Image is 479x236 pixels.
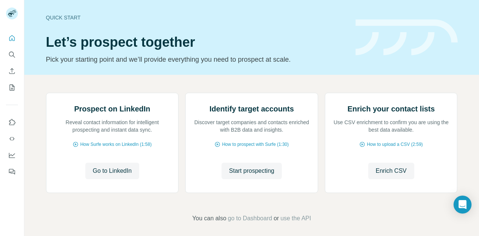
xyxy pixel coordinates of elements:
[6,165,18,178] button: Feedback
[454,196,472,214] div: Open Intercom Messenger
[46,14,347,21] div: Quick start
[80,141,152,148] span: How Surfe works on LinkedIn (1:58)
[54,119,171,134] p: Reveal contact information for intelligent prospecting and instant data sync.
[222,163,282,179] button: Start prospecting
[6,48,18,61] button: Search
[193,119,310,134] p: Discover target companies and contacts enriched with B2B data and insights.
[46,54,347,65] p: Pick your starting point and we’ll provide everything you need to prospect at scale.
[6,148,18,162] button: Dashboard
[93,166,132,175] span: Go to LinkedIn
[74,104,150,114] h2: Prospect on LinkedIn
[222,141,289,148] span: How to prospect with Surfe (1:30)
[6,81,18,94] button: My lists
[210,104,294,114] h2: Identify target accounts
[85,163,139,179] button: Go to LinkedIn
[347,104,434,114] h2: Enrich your contact lists
[356,19,458,56] img: banner
[192,214,226,223] span: You can also
[368,163,414,179] button: Enrich CSV
[6,116,18,129] button: Use Surfe on LinkedIn
[333,119,450,134] p: Use CSV enrichment to confirm you are using the best data available.
[229,166,274,175] span: Start prospecting
[6,132,18,145] button: Use Surfe API
[280,214,311,223] button: use the API
[228,214,272,223] button: go to Dashboard
[6,64,18,78] button: Enrich CSV
[46,35,347,50] h1: Let’s prospect together
[376,166,407,175] span: Enrich CSV
[6,31,18,45] button: Quick start
[367,141,422,148] span: How to upload a CSV (2:59)
[274,214,279,223] span: or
